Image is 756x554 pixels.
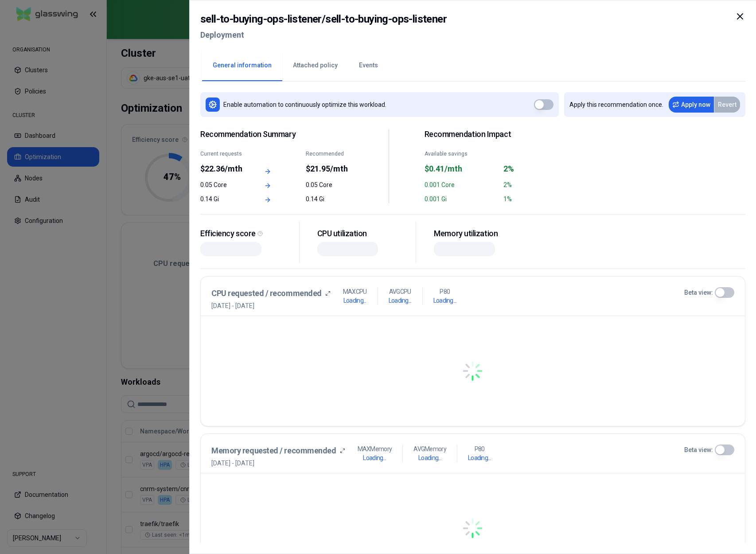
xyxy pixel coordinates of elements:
div: 0.001 Gi [424,195,498,203]
button: General information [202,50,282,81]
button: Apply now [668,97,713,113]
div: 1% [503,195,577,203]
p: MAX Memory [357,445,392,453]
div: Available savings [424,150,498,157]
div: 2% [503,163,577,175]
div: 0.001 Core [424,180,498,189]
div: Memory utilization [434,229,526,239]
div: 0.14 Gi [305,195,353,203]
div: Current requests [200,150,248,157]
h2: Deployment [200,27,447,43]
div: $0.41/mth [424,163,498,175]
h1: Loading... [468,453,491,462]
button: Events [348,50,389,81]
h1: Loading... [388,296,411,305]
h3: Memory requested / recommended [211,445,336,457]
label: Beta view: [684,288,713,297]
div: 0.05 Core [200,180,248,189]
h1: Loading... [433,296,456,305]
p: Enable automation to continuously optimize this workload. [223,100,386,109]
h1: Loading... [343,296,366,305]
span: [DATE] - [DATE] [211,301,331,310]
p: Apply this recommendation once. [569,100,663,109]
h2: sell-to-buying-ops-listener / sell-to-buying-ops-listener [200,11,447,27]
div: $22.36/mth [200,163,248,175]
h3: CPU requested / recommended [211,287,322,300]
div: 0.05 Core [305,180,353,189]
h1: Loading... [363,453,386,462]
label: Beta view: [684,445,713,454]
h2: Recommendation Impact [424,129,577,140]
span: Recommendation Summary [200,129,353,140]
h1: Loading... [418,453,441,462]
p: P80 [440,287,450,296]
p: AVG Memory [413,445,446,453]
div: 2% [503,180,577,189]
button: Attached policy [282,50,348,81]
div: Efficiency score [200,229,292,239]
p: AVG CPU [389,287,411,296]
div: $21.95/mth [305,163,353,175]
p: MAX CPU [343,287,366,296]
div: 0.14 Gi [200,195,248,203]
div: CPU utilization [317,229,409,239]
span: [DATE] - [DATE] [211,459,345,468]
p: P80 [474,445,484,453]
div: Recommended [305,150,353,157]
